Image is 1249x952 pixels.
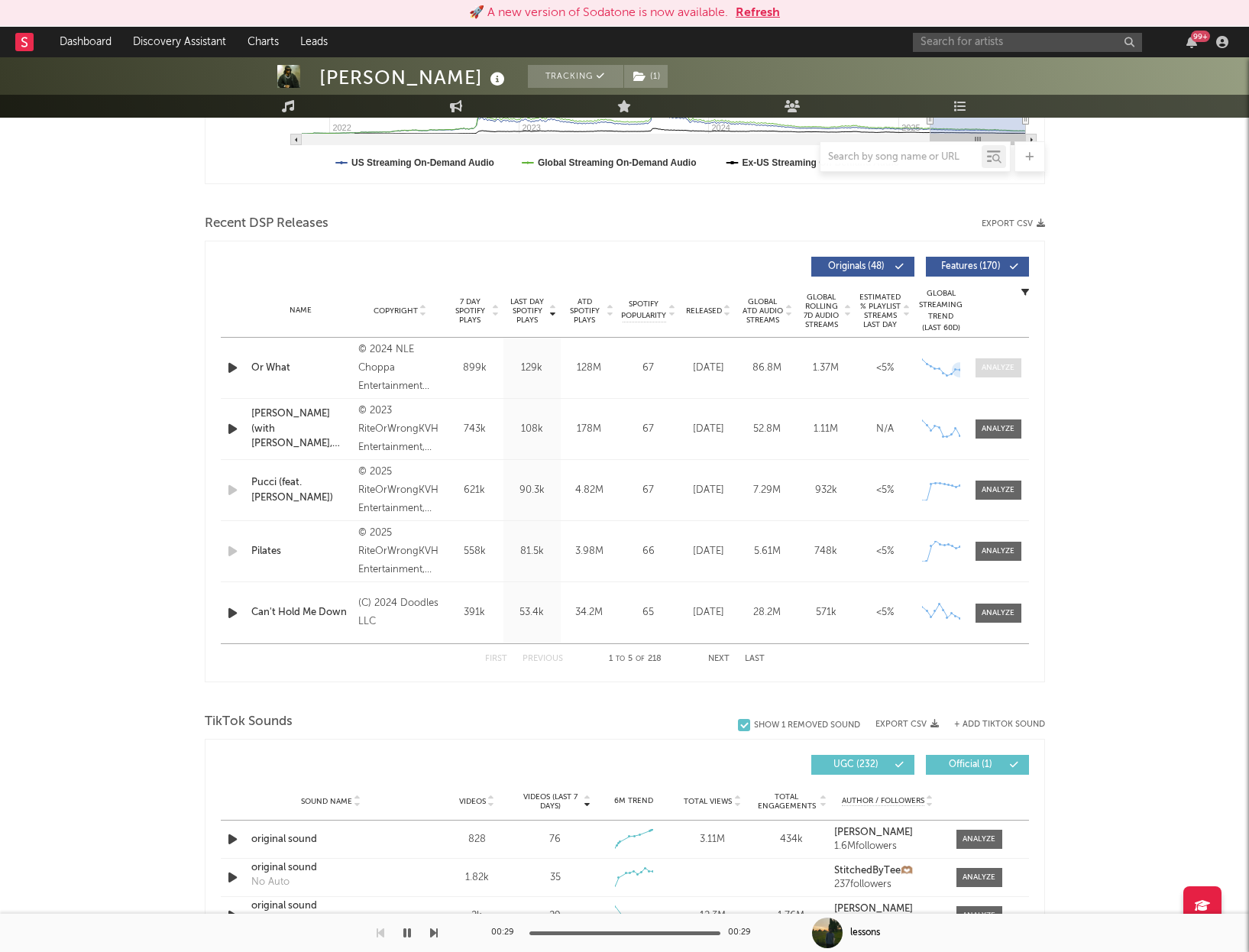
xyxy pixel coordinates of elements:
div: 35 [550,870,561,886]
div: 899k [450,361,500,376]
a: Discovery Assistant [122,27,237,57]
div: 5.61M [742,544,793,559]
strong: [PERSON_NAME] [834,904,913,914]
span: ATD Spotify Plays [565,297,605,325]
div: 391k [450,605,500,620]
div: original sound [251,860,411,876]
div: © 2024 NLE Choppa Entertainment Inc., under exclusive license to Warner Records Inc. [358,341,442,396]
div: 76 [549,832,561,847]
span: to [616,656,625,662]
div: original sound [251,832,411,847]
a: [PERSON_NAME] [834,827,940,838]
div: lessons [850,926,880,940]
a: StitchedByTee🫶🏽 [834,866,940,876]
div: 12.3M [677,908,748,924]
div: (C) 2024 Doodles LLC [358,594,442,631]
div: 237 followers [834,879,940,890]
div: 66 [622,544,675,559]
div: 128M [565,361,614,376]
span: 7 Day Spotify Plays [450,297,490,325]
div: Show 1 Removed Sound [754,720,860,730]
div: 1.6M followers [834,841,940,852]
div: [DATE] [683,361,734,376]
div: 743k [450,422,500,437]
div: 3.98M [565,544,614,559]
a: Leads [290,27,338,57]
div: N/A [859,422,911,437]
div: [PERSON_NAME] (with [PERSON_NAME], [PERSON_NAME] & [PERSON_NAME]) [251,406,351,452]
div: 6M Trend [598,795,669,807]
div: 558k [450,544,500,559]
button: (1) [624,65,668,88]
div: 571k [801,605,852,620]
div: Global Streaming Trend (Last 60D) [918,288,964,334]
div: 67 [622,361,675,376]
div: 129k [507,361,557,376]
div: 53.4k [507,605,557,620]
div: 1 5 218 [594,650,678,669]
div: 828 [442,832,513,847]
a: [PERSON_NAME] [834,904,940,915]
button: Originals(48) [811,257,914,277]
span: Author / Followers [842,796,924,806]
span: Last Day Spotify Plays [507,297,548,325]
div: 4.82M [565,483,614,498]
span: Originals ( 48 ) [821,262,891,271]
button: Export CSV [875,720,939,729]
div: 86.8M [742,361,793,376]
div: © 2023 RiteOrWrongKVH Entertainment, LLC, under exclusive license to Republic Records, a division... [358,402,442,457]
button: Export CSV [982,219,1045,228]
button: First [485,655,507,663]
button: Last [745,655,765,663]
button: Previous [523,655,563,663]
span: Global Rolling 7D Audio Streams [801,293,843,329]
span: Spotify Popularity [621,299,666,322]
div: 748k [801,544,852,559]
span: Sound Name [301,797,352,806]
a: Pilates [251,544,351,559]
a: Charts [237,27,290,57]
div: 67 [622,422,675,437]
span: Recent DSP Releases [205,215,328,233]
button: + Add TikTok Sound [954,720,1045,729]
strong: StitchedByTee🫶🏽 [834,866,913,876]
span: TikTok Sounds [205,713,293,731]
div: 1.37M [801,361,852,376]
div: 1.11M [801,422,852,437]
span: Estimated % Playlist Streams Last Day [859,293,901,329]
div: 00:29 [491,924,522,942]
div: 1.82k [442,870,513,886]
span: Videos (last 7 days) [519,792,581,811]
button: Refresh [736,4,780,22]
a: original sound [251,899,411,914]
div: © 2025 RiteOrWrongKVH Entertainment, LLC, under exclusive license to Republic Records, a division... [358,463,442,518]
span: Official ( 1 ) [936,760,1006,769]
div: 00:29 [728,924,759,942]
div: <5% [859,605,911,620]
input: Search by song name or URL [820,151,982,164]
div: [DATE] [683,605,734,620]
div: 2k [442,908,513,924]
div: 65 [622,605,675,620]
button: UGC(232) [811,755,914,775]
a: Pucci (feat. [PERSON_NAME]) [251,475,351,505]
div: [DATE] [683,544,734,559]
div: 621k [450,483,500,498]
div: 108k [507,422,557,437]
div: [DATE] [683,422,734,437]
span: Copyright [374,306,418,316]
div: <5% [859,483,911,498]
a: Or What [251,361,351,376]
span: Videos [459,797,486,806]
div: 81.5k [507,544,557,559]
button: Tracking [528,65,623,88]
button: Official(1) [926,755,1029,775]
button: Features(170) [926,257,1029,277]
div: 7.29M [742,483,793,498]
span: Features ( 170 ) [936,262,1006,271]
div: Name [251,305,351,316]
div: 28.2M [742,605,793,620]
span: Released [686,306,722,316]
